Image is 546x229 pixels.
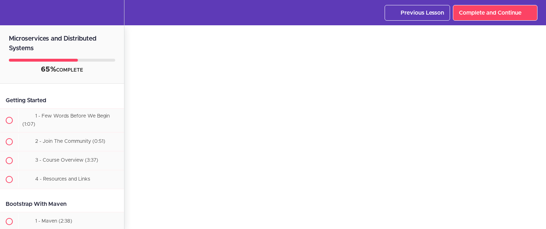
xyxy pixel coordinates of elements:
div: COMPLETE [9,65,115,74]
span: 1 - Maven (2:38) [35,219,72,224]
span: 4 - Resources and Links [35,177,90,182]
svg: Back to course curriculum [4,9,13,17]
a: Previous Lesson [385,5,450,21]
span: 1 - Few Words Before We Begin (1:07) [22,114,110,127]
span: Complete and Continue [459,9,521,17]
span: 3 - Course Overview (3:37) [35,158,98,163]
span: 2 - Join The Community (0:51) [35,139,105,144]
span: 65% [41,66,56,73]
svg: Settings Menu [111,9,119,17]
span: Previous Lesson [401,9,444,17]
a: Complete and Continue [453,5,537,21]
